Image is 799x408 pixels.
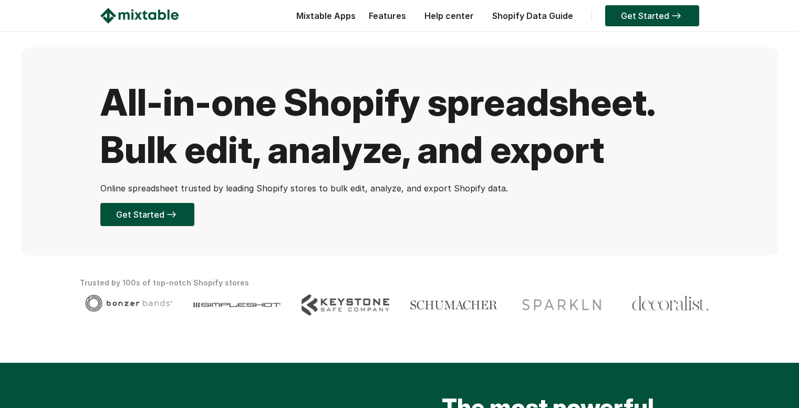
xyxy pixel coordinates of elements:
[487,11,578,21] a: Shopify Data Guide
[80,277,719,289] div: Trusted by 100s of top-notch Shopify stores
[364,11,411,21] a: Features
[291,8,356,29] div: Mixtable Apps
[100,79,699,174] h1: All-in-one Shopify spreadsheet. Bulk edit, analyze, and export
[631,294,709,313] img: Client logo
[85,294,172,312] img: Client logo
[100,203,194,226] a: Get Started
[100,8,179,24] img: Mixtable logo
[164,211,179,218] img: arrow-right.svg
[605,5,699,26] a: Get Started
[302,294,389,315] img: Client logo
[193,294,281,315] img: Client logo
[669,13,683,19] img: arrow-right.svg
[518,294,606,315] img: Client logo
[100,182,699,195] p: Online spreadsheet trusted by leading Shopify stores to bulk edit, analyze, and export Shopify data.
[419,11,479,21] a: Help center
[410,294,497,315] img: Client logo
